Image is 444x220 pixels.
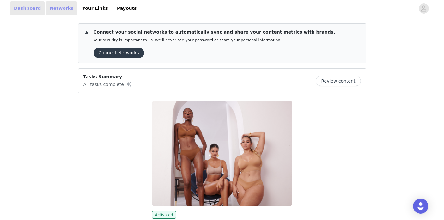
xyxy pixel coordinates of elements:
[94,38,335,43] p: Your security is important to us. We’ll never see your password or share your personal information.
[421,3,427,14] div: avatar
[94,29,335,35] p: Connect your social networks to automatically sync and share your content metrics with brands.
[413,199,428,214] div: Open Intercom Messenger
[46,1,77,15] a: Networks
[10,1,45,15] a: Dashboard
[152,101,292,206] img: EBY
[113,1,141,15] a: Payouts
[94,48,144,58] button: Connect Networks
[152,211,176,219] span: Activated
[78,1,112,15] a: Your Links
[83,80,132,88] p: All tasks complete!
[83,74,132,80] p: Tasks Summary
[316,76,361,86] button: Review content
